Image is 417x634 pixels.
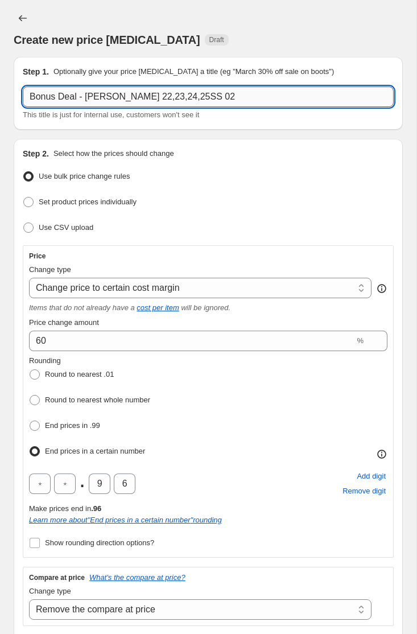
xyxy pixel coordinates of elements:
[14,9,32,27] button: Price change jobs
[89,573,185,582] button: What's the compare at price?
[341,484,387,499] button: Remove placeholder
[357,471,386,482] span: Add digit
[29,252,46,261] h3: Price
[29,516,222,524] i: Learn more about " End prices in a certain number " rounding
[29,356,61,365] span: Rounding
[45,370,114,378] span: Round to nearest .01
[53,148,174,159] p: Select how the prices should change
[181,303,230,312] i: will be ignored.
[23,87,394,107] input: 30% off holiday sale
[29,587,71,595] span: Change type
[29,516,222,524] a: Learn more about"End prices in a certain number"rounding
[114,474,135,494] input: ﹡
[45,396,150,404] span: Round to nearest whole number
[23,110,199,119] span: This title is just for internal use, customers won't see it
[29,331,354,351] input: 50
[14,34,200,46] span: Create new price [MEDICAL_DATA]
[209,35,224,44] span: Draft
[54,474,76,494] input: ﹡
[29,504,101,513] span: Make prices end in
[23,148,49,159] h2: Step 2.
[29,474,51,494] input: ﹡
[53,66,334,77] p: Optionally give your price [MEDICAL_DATA] a title (eg "March 30% off sale on boots")
[342,485,386,497] span: Remove digit
[23,66,49,77] h2: Step 1.
[376,283,387,294] div: help
[355,469,387,484] button: Add placeholder
[29,303,135,312] i: Items that do not already have a
[39,172,130,180] span: Use bulk price change rules
[79,474,85,494] span: .
[45,538,154,547] span: Show rounding direction options?
[29,318,99,327] span: Price change amount
[29,265,71,274] span: Change type
[29,573,85,582] h3: Compare at price
[357,336,364,345] span: %
[89,474,110,494] input: ﹡
[39,197,137,206] span: Set product prices individually
[45,447,145,455] span: End prices in a certain number
[91,504,101,513] b: .96
[137,303,179,312] a: cost per item
[45,421,100,430] span: End prices in .99
[39,223,93,232] span: Use CSV upload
